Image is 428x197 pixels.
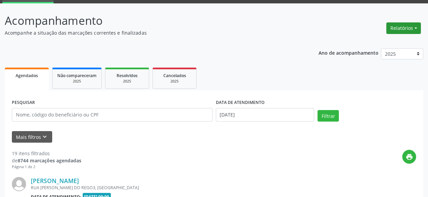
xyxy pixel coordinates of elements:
[110,79,144,84] div: 2025
[41,133,48,141] i: keyboard_arrow_down
[12,177,26,191] img: img
[158,79,191,84] div: 2025
[18,157,81,164] strong: 8744 marcações agendadas
[12,164,81,170] div: Página 1 de 2
[402,150,416,164] button: print
[386,22,421,34] button: Relatórios
[163,73,186,78] span: Cancelados
[319,48,379,57] p: Ano de acompanhamento
[5,29,298,36] p: Acompanhe a situação das marcações correntes e finalizadas
[406,153,413,161] i: print
[57,73,97,78] span: Não compareceram
[31,177,79,184] a: [PERSON_NAME]
[12,97,35,108] label: PESQUISAR
[216,108,314,122] input: Selecione um intervalo
[12,108,212,122] input: Nome, código do beneficiário ou CPF
[31,185,314,191] div: RUA [PERSON_NAME] DO REGO3, [GEOGRAPHIC_DATA]
[318,110,339,122] button: Filtrar
[57,79,97,84] div: 2025
[12,150,81,157] div: 19 itens filtrados
[5,12,298,29] p: Acompanhamento
[117,73,138,78] span: Resolvidos
[216,97,265,108] label: DATA DE ATENDIMENTO
[16,73,38,78] span: Agendados
[12,131,52,143] button: Mais filtroskeyboard_arrow_down
[12,157,81,164] div: de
